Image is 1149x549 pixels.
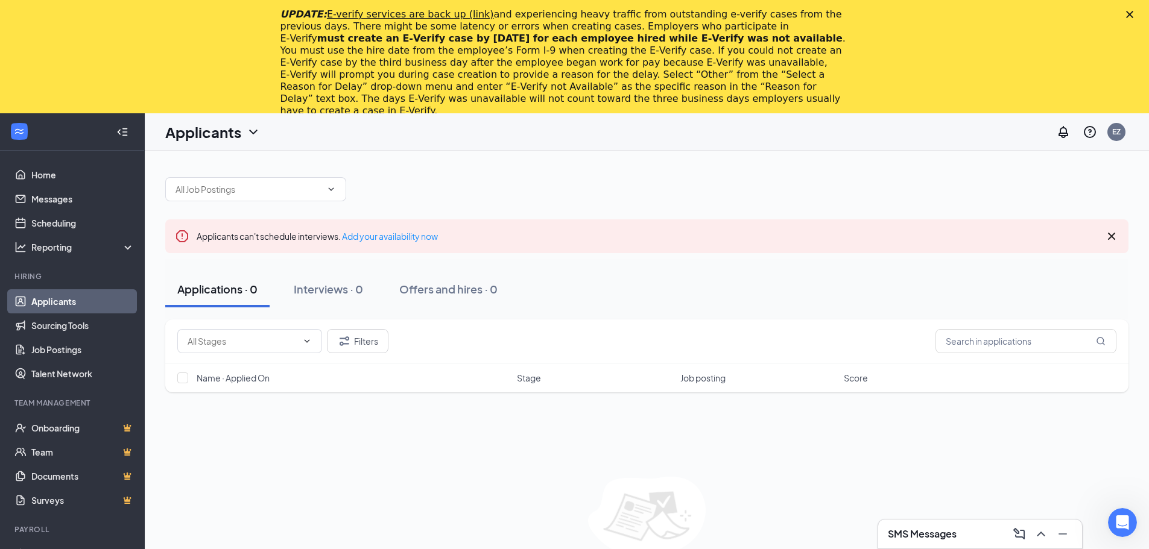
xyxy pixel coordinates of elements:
[31,163,135,187] a: Home
[14,241,27,253] svg: Analysis
[246,125,261,139] svg: ChevronDown
[197,372,270,384] span: Name · Applied On
[326,184,336,194] svg: ChevronDown
[280,8,850,117] div: and experiencing heavy traffic from outstanding e-verify cases from the previous days. There migh...
[935,329,1116,353] input: Search in applications
[680,372,726,384] span: Job posting
[165,122,241,142] h1: Applicants
[31,416,135,440] a: OnboardingCrown
[294,281,363,296] div: Interviews · 0
[31,313,135,337] a: Sourcing Tools
[31,211,135,235] a: Scheduling
[116,126,128,138] svg: Collapse
[13,125,25,137] svg: WorkstreamLogo
[280,8,494,20] i: UPDATE:
[176,183,321,196] input: All Job Postings
[399,281,498,296] div: Offers and hires · 0
[337,334,352,348] svg: Filter
[1031,524,1051,544] button: ChevronUp
[1056,527,1070,541] svg: Minimize
[31,289,135,313] a: Applicants
[31,362,135,386] a: Talent Network
[327,8,494,20] a: E-verify services are back up (link)
[31,241,135,253] div: Reporting
[1056,125,1071,139] svg: Notifications
[14,524,132,535] div: Payroll
[844,372,868,384] span: Score
[342,231,438,242] a: Add your availability now
[317,33,843,44] b: must create an E‑Verify case by [DATE] for each employee hired while E‑Verify was not available
[31,464,135,488] a: DocumentsCrown
[31,187,135,211] a: Messages
[1112,127,1121,137] div: EZ
[1126,11,1138,18] div: Close
[302,336,312,346] svg: ChevronDown
[197,231,438,242] span: Applicants can't schedule interviews.
[1053,524,1072,544] button: Minimize
[14,398,132,408] div: Team Management
[1034,527,1048,541] svg: ChevronUp
[1083,125,1097,139] svg: QuestionInfo
[517,372,541,384] span: Stage
[1010,524,1029,544] button: ComposeMessage
[175,229,189,243] svg: Error
[888,527,957,541] h3: SMS Messages
[31,337,135,362] a: Job Postings
[1096,336,1106,346] svg: MagnifyingGlass
[1104,229,1119,243] svg: Cross
[1012,527,1027,541] svg: ComposeMessage
[14,271,132,281] div: Hiring
[31,488,135,512] a: SurveysCrown
[31,440,135,464] a: TeamCrown
[188,334,297,348] input: All Stages
[327,329,388,353] button: Filter Filters
[177,281,258,296] div: Applications · 0
[1108,508,1137,537] iframe: Intercom live chat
